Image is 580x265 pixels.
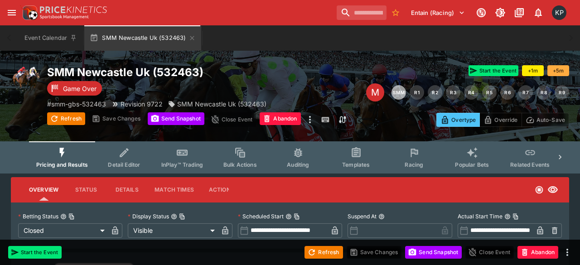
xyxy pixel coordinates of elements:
[555,85,569,100] button: R9
[121,99,163,109] p: Revision 9722
[4,5,20,21] button: open drawer
[260,114,300,123] span: Mark an event as closed and abandoned.
[148,112,204,125] button: Send Snapshot
[11,65,40,94] img: horse_racing.png
[436,113,569,127] div: Start From
[500,85,515,100] button: R6
[18,212,58,220] p: Betting Status
[517,246,558,259] button: Abandon
[410,85,424,100] button: R1
[455,161,489,168] span: Popular Bets
[161,161,203,168] span: InPlay™ Trading
[294,213,300,220] button: Copy To Clipboard
[201,179,242,201] button: Actions
[535,185,544,194] svg: Closed
[518,85,533,100] button: R7
[405,246,462,259] button: Send Snapshot
[511,5,527,21] button: Documentation
[60,213,67,220] button: Betting StatusCopy To Clipboard
[536,85,551,100] button: R8
[40,15,89,19] img: Sportsbook Management
[547,184,558,195] svg: Visible
[479,113,522,127] button: Override
[482,85,497,100] button: R5
[405,161,423,168] span: Racing
[304,112,315,127] button: more
[510,161,550,168] span: Related Events
[287,161,309,168] span: Auditing
[530,5,546,21] button: Notifications
[406,5,470,20] button: Select Tenant
[36,161,88,168] span: Pricing and Results
[494,115,517,125] p: Override
[458,212,503,220] p: Actual Start Time
[238,212,284,220] p: Scheduled Start
[168,99,266,109] div: SMM Newcastle Uk (532463)
[285,213,292,220] button: Scheduled StartCopy To Clipboard
[20,4,38,22] img: PriceKinetics Logo
[428,85,442,100] button: R2
[469,65,518,76] button: Start the Event
[128,223,217,238] div: Visible
[342,161,370,168] span: Templates
[47,112,85,125] button: Refresh
[378,213,385,220] button: Suspend At
[171,213,177,220] button: Display StatusCopy To Clipboard
[473,5,489,21] button: Connected to PK
[366,83,384,101] div: Edit Meeting
[147,179,201,201] button: Match Times
[19,25,82,51] button: Event Calendar
[451,115,476,125] p: Overtype
[128,212,169,220] p: Display Status
[388,5,403,20] button: No Bookmarks
[47,99,106,109] p: Copy To Clipboard
[348,212,377,220] p: Suspend At
[66,179,106,201] button: Status
[179,213,185,220] button: Copy To Clipboard
[436,113,480,127] button: Overtype
[446,85,460,100] button: R3
[177,99,266,109] p: SMM Newcastle Uk (532463)
[223,161,257,168] span: Bulk Actions
[547,65,569,76] button: +5m
[512,213,519,220] button: Copy To Clipboard
[108,161,140,168] span: Detail Editor
[552,5,566,20] div: Kedar Pandit
[47,65,352,79] h2: Copy To Clipboard
[68,213,75,220] button: Copy To Clipboard
[29,141,551,173] div: Event type filters
[492,5,508,21] button: Toggle light/dark mode
[22,179,66,201] button: Overview
[106,179,147,201] button: Details
[549,3,569,23] button: Kedar Pandit
[504,213,511,220] button: Actual Start TimeCopy To Clipboard
[522,113,569,127] button: Auto-Save
[8,246,62,259] button: Start the Event
[337,5,387,20] input: search
[391,85,569,100] nav: pagination navigation
[391,85,406,100] button: SMM
[260,112,300,125] button: Abandon
[536,115,565,125] p: Auto-Save
[40,6,107,13] img: PriceKinetics
[517,247,558,256] span: Mark an event as closed and abandoned.
[304,246,343,259] button: Refresh
[522,65,544,76] button: +1m
[562,247,573,258] button: more
[464,85,478,100] button: R4
[84,25,201,51] button: SMM Newcastle Uk (532463)
[63,84,97,93] p: Game Over
[18,223,108,238] div: Closed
